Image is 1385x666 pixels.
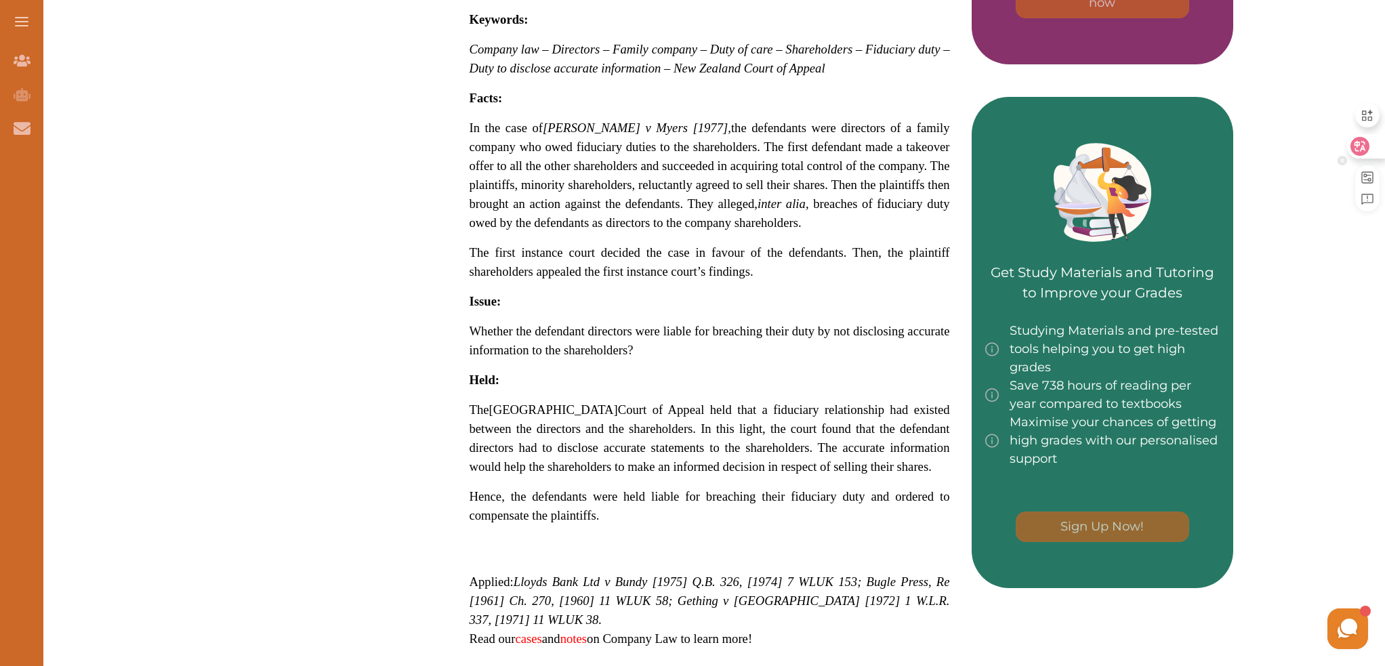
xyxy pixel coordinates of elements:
[560,631,587,646] a: notes
[470,91,503,105] strong: Facts:
[758,196,806,211] em: inter alia
[985,322,999,377] img: info-img
[489,402,618,417] span: [GEOGRAPHIC_DATA]
[470,631,753,646] span: Read our and on Company Law to learn more!
[515,631,541,646] a: cases
[991,235,1214,303] p: Get Study Materials and Tutoring to Improve your Grades
[985,322,1220,377] div: Studying Materials and pre-tested tools helping you to get high grades
[470,294,501,308] strong: Issue:
[514,575,862,589] em: Lloyds Bank Ltd v Bundy [1975] Q.B. 326, [1974] 7 WLUK 153;
[470,402,950,474] span: Court of Appeal held that a fiduciary relationship had existed between the directors and the shar...
[1060,605,1371,652] iframe: HelpCrunch
[985,413,999,468] img: info-img
[985,413,1220,468] div: Maximise your chances of getting high grades with our personalised support
[1054,143,1151,242] img: Green card image
[470,489,950,522] span: Hence, the defendants were held liable for breaching their fiduciary duty and ordered to compensa...
[470,402,489,417] span: The
[985,377,1220,413] div: Save 738 hours of reading per year compared to textbooks
[1016,512,1189,542] button: [object Object]
[470,575,950,627] span: Applied:
[470,373,500,387] strong: Held:
[470,245,950,278] span: The first instance court decided the case in favour of the defendants. Then, the plaintiff shareh...
[470,575,950,627] em: Bugle Press, Re [1961] Ch. 270, [1960] 11 WLUK 58; Gething v [GEOGRAPHIC_DATA] [1972] 1 W.L.R. 33...
[470,42,539,56] span: Company law
[470,324,950,357] span: Whether the defendant directors were liable for breaching their duty by not disclosing accurate i...
[543,121,731,135] em: ,
[470,42,950,75] span: – Directors – Family company – Duty of care – Shareholders – Fiduciary duty – Duty to disclose ac...
[543,121,728,135] span: [PERSON_NAME] v Myers [1977]
[470,12,529,26] strong: Keywords:
[985,377,999,413] img: info-img
[470,121,950,230] span: In the case of the defendants were directors of a family company who owed fiduciary duties to the...
[1060,518,1144,536] p: Sign Up Now!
